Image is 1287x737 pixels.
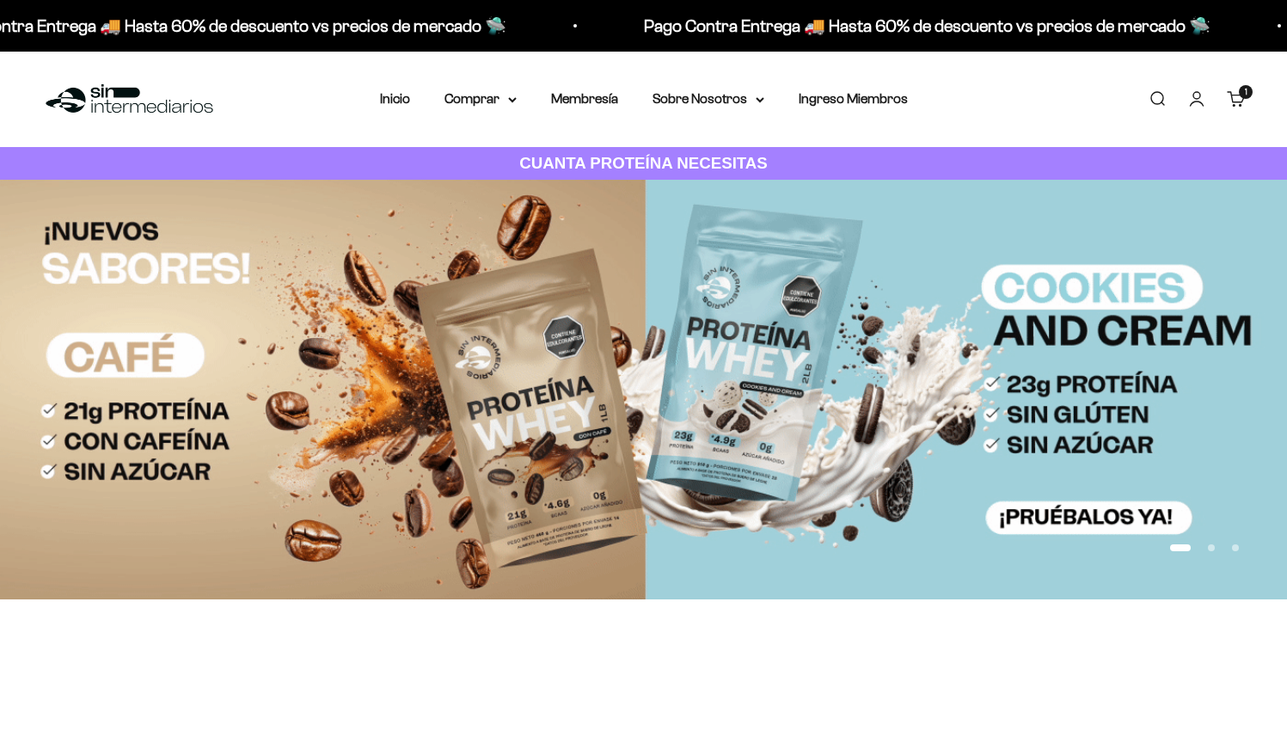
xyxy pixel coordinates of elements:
span: 1 [1245,88,1247,96]
a: Ingreso Miembros [799,91,908,106]
strong: CUANTA PROTEÍNA NECESITAS [519,154,768,172]
a: Inicio [380,91,410,106]
a: Membresía [551,91,618,106]
summary: Sobre Nosotros [653,88,764,110]
p: Pago Contra Entrega 🚚 Hasta 60% de descuento vs precios de mercado 🛸 [628,12,1195,40]
summary: Comprar [444,88,517,110]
